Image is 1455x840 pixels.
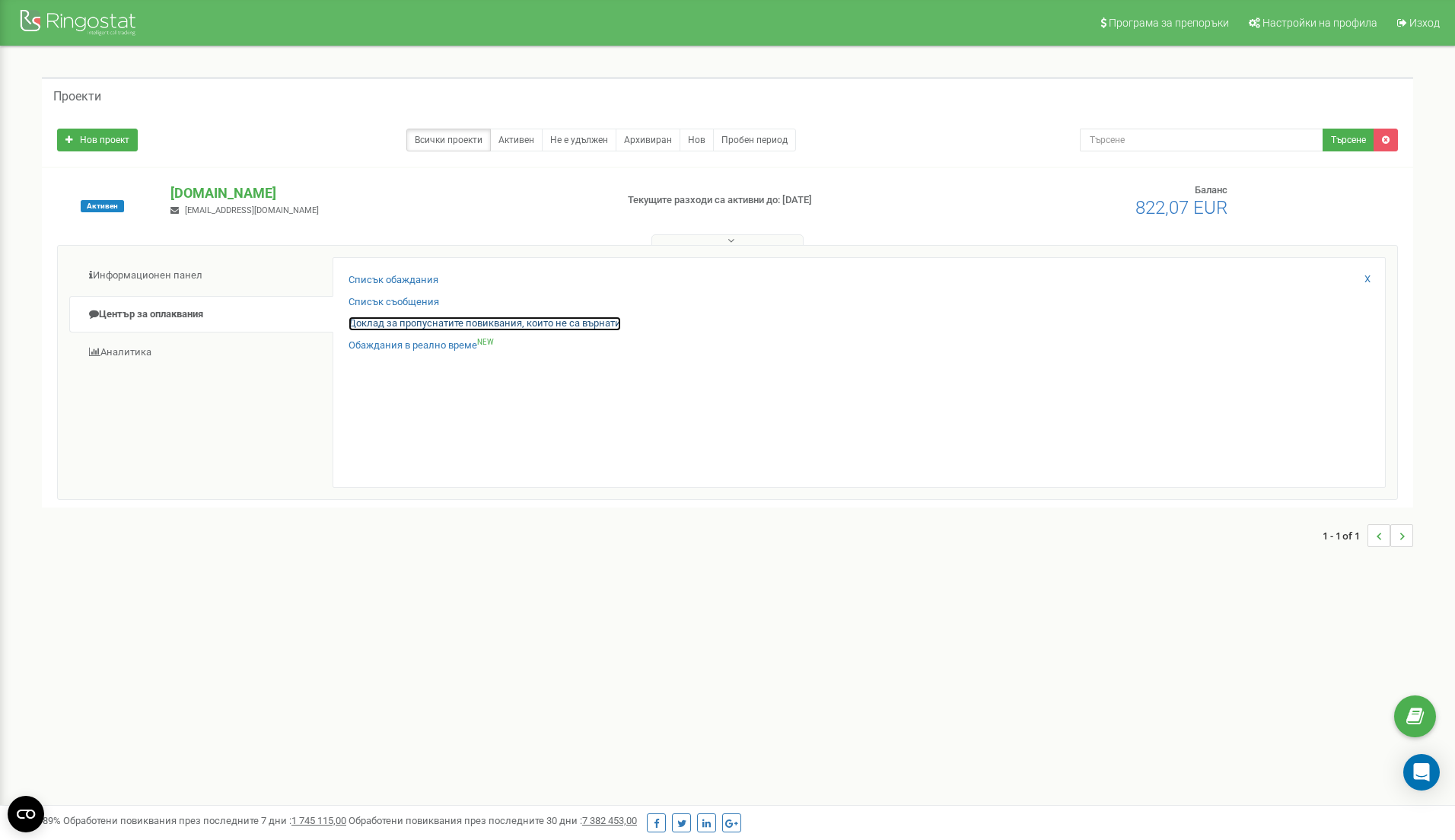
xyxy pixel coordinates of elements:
a: Всички проекти [406,129,491,151]
a: Център за оплаквания [69,296,333,333]
a: Не е удължен [542,129,616,151]
a: X [1364,272,1371,287]
a: Списък обаждания [349,273,438,288]
a: Информационен панел [69,257,333,294]
p: Текущите разходи са активни до: [DATE] [628,193,946,208]
span: 1 - 1 of 1 [1323,524,1367,547]
input: Търсене [1080,129,1323,151]
span: Обработени повиквания през последните 7 дни : [63,815,346,826]
a: Активен [490,129,543,151]
a: Нов [680,129,714,151]
span: Баланс [1195,184,1227,196]
nav: ... [1323,509,1413,562]
span: 822,07 EUR [1135,197,1227,218]
sup: NEW [477,338,494,346]
a: Обаждания в реално времеNEW [349,339,494,353]
button: Търсене [1323,129,1374,151]
u: 7 382 453,00 [582,815,637,826]
h5: Проекти [53,90,101,103]
span: Програма за препоръки [1109,17,1229,29]
a: Пробен период [713,129,796,151]
button: Open CMP widget [8,796,44,832]
span: Настройки на профила [1262,17,1377,29]
div: Open Intercom Messenger [1403,754,1440,791]
span: Обработени повиквания през последните 30 дни : [349,815,637,826]
u: 1 745 115,00 [291,815,346,826]
p: [DOMAIN_NAME] [170,183,602,203]
a: Нов проект [57,129,138,151]
a: Списък съобщения [349,295,439,310]
a: Доклад за пропуснатите повиквания, които не са върнати [349,317,621,331]
a: Аналитика [69,334,333,371]
span: [EMAIL_ADDRESS][DOMAIN_NAME] [185,205,319,215]
span: Изход [1409,17,1440,29]
a: Архивиран [616,129,680,151]
span: Активен [81,200,124,212]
